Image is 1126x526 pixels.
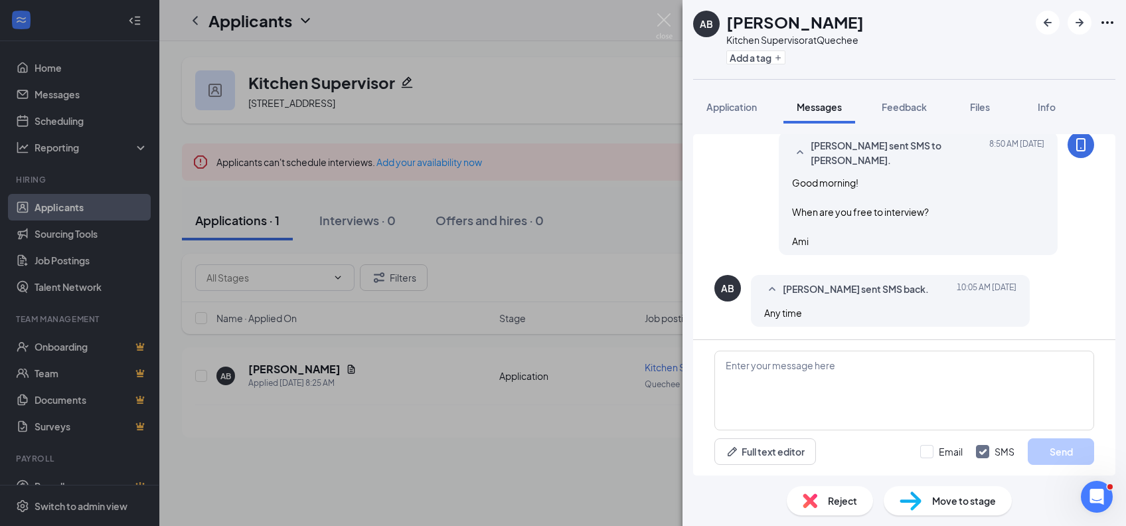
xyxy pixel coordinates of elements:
button: ArrowRight [1068,11,1091,35]
svg: Pen [726,445,739,458]
svg: MobileSms [1073,137,1089,153]
div: Kitchen Supervisor at Quechee [726,33,864,46]
span: Move to stage [932,493,996,508]
button: Send [1028,438,1094,465]
span: Good morning! When are you free to interview? Ami [792,177,929,247]
svg: ArrowRight [1072,15,1087,31]
span: Info [1038,101,1056,113]
span: [PERSON_NAME] sent SMS back. [783,282,929,298]
div: AB [700,17,713,31]
button: Full text editorPen [714,438,816,465]
svg: Plus [774,54,782,62]
span: Application [706,101,757,113]
iframe: Intercom live chat [1081,481,1113,513]
span: Any time [764,307,802,319]
span: Feedback [882,101,927,113]
svg: SmallChevronUp [792,145,808,161]
div: AB [721,282,734,295]
svg: ArrowLeftNew [1040,15,1056,31]
svg: Ellipses [1099,15,1115,31]
span: Files [970,101,990,113]
button: ArrowLeftNew [1036,11,1060,35]
span: [PERSON_NAME] sent SMS to [PERSON_NAME]. [811,138,985,167]
span: Reject [828,493,857,508]
span: [DATE] 8:50 AM [989,138,1044,167]
span: Messages [797,101,842,113]
svg: SmallChevronUp [764,282,780,298]
span: [DATE] 10:05 AM [957,282,1016,298]
button: PlusAdd a tag [726,50,785,64]
h1: [PERSON_NAME] [726,11,864,33]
